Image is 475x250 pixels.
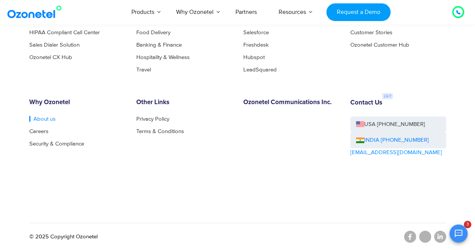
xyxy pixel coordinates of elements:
a: Salesforce [243,30,269,35]
p: © 2025 Copyright Ozonetel [29,233,98,241]
a: Ozonetel CX Hub [29,55,72,60]
a: Banking & Finance [136,42,182,48]
a: Freshdesk [243,42,269,48]
h6: Why Ozonetel [29,99,125,106]
img: ind-flag.png [356,138,364,143]
a: Ozonetel Customer Hub [350,42,409,48]
h6: Other Links [136,99,232,106]
span: 3 [464,221,471,228]
a: Privacy Policy [136,116,169,122]
button: Open chat [449,224,467,242]
a: Hospitality & Wellness [136,55,190,60]
a: Request a Demo [326,3,391,21]
a: Terms & Conditions [136,129,184,134]
a: Travel [136,67,151,73]
a: Hubspot [243,55,265,60]
a: Security & Compliance [29,141,84,147]
h6: Contact Us [350,99,382,107]
a: Food Delivery [136,30,170,35]
a: USA [PHONE_NUMBER] [350,117,446,133]
a: About us [29,116,56,122]
a: Sales Dialer Solution [29,42,80,48]
a: Careers [29,129,48,134]
h6: Ozonetel Communications Inc. [243,99,339,106]
a: Customer Stories [350,30,392,35]
img: us-flag.png [356,121,364,127]
a: HIPAA Compliant Call Center [29,30,100,35]
a: INDIA [PHONE_NUMBER] [356,136,429,145]
a: LeadSquared [243,67,277,73]
a: [EMAIL_ADDRESS][DOMAIN_NAME] [350,148,442,157]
